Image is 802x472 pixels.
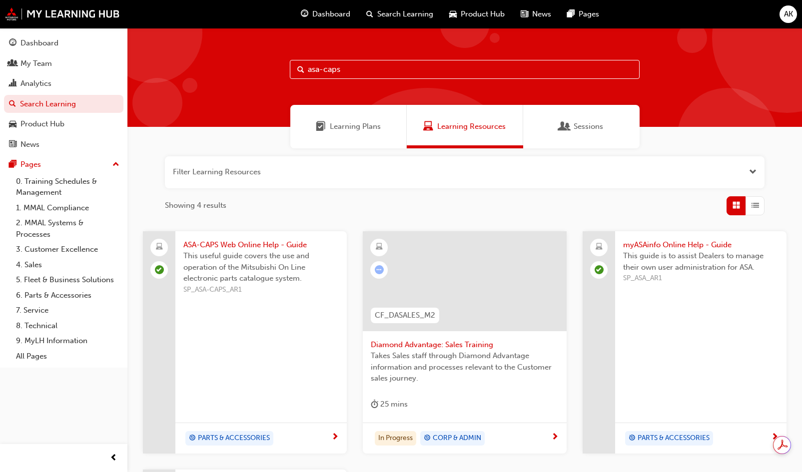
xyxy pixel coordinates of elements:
a: Dashboard [4,34,123,52]
span: target-icon [629,432,636,445]
span: learningRecordVerb_ATTEMPT-icon [375,265,384,274]
span: Grid [733,200,740,211]
span: This useful guide covers the use and operation of the Mitsubishi On Line electronic parts catalog... [183,250,339,284]
div: My Team [20,58,52,69]
a: 2. MMAL Systems & Processes [12,215,123,242]
span: Sessions [574,121,603,132]
span: PARTS & ACCESSORIES [638,433,710,444]
span: learningRecordVerb_COMPLETE-icon [155,265,164,274]
span: news-icon [521,8,528,20]
a: news-iconNews [513,4,559,24]
a: Product Hub [4,115,123,133]
a: 0. Training Schedules & Management [12,174,123,200]
a: pages-iconPages [559,4,607,24]
a: 3. Customer Excellence [12,242,123,257]
a: CF_DASALES_M2Diamond Advantage: Sales TrainingTakes Sales staff through Diamond Advantage informa... [363,231,567,454]
div: News [20,139,39,150]
span: car-icon [9,120,16,129]
span: Takes Sales staff through Diamond Advantage information and processes relevant to the Customer sa... [371,350,559,384]
button: DashboardMy TeamAnalyticsSearch LearningProduct HubNews [4,32,123,155]
span: Learning Resources [423,121,433,132]
a: 9. MyLH Information [12,333,123,349]
span: learningRecordVerb_COMPLETE-icon [595,265,604,274]
span: This guide is to assist Dealers to manage their own user administration for ASA. [623,250,779,273]
img: mmal [5,7,120,20]
a: 4. Sales [12,257,123,273]
div: Product Hub [20,118,64,130]
a: 8. Technical [12,318,123,334]
a: 5. Fleet & Business Solutions [12,272,123,288]
span: target-icon [189,432,196,445]
span: Search Learning [377,8,433,20]
span: next-icon [551,433,559,442]
span: Pages [579,8,599,20]
div: 25 mins [371,398,408,411]
span: learningResourceType_ELEARNING-icon [376,241,383,254]
a: 1. MMAL Compliance [12,200,123,216]
span: guage-icon [9,39,16,48]
span: Sessions [560,121,570,132]
span: car-icon [449,8,457,20]
span: PARTS & ACCESSORIES [198,433,270,444]
span: Search [297,64,304,75]
span: next-icon [771,433,779,442]
a: 7. Service [12,303,123,318]
a: ASA-CAPS Web Online Help - GuideThis useful guide covers the use and operation of the Mitsubishi ... [143,231,347,454]
div: Dashboard [20,37,58,49]
span: CF_DASALES_M2 [375,310,435,321]
span: ASA-CAPS Web Online Help - Guide [183,239,339,251]
span: pages-icon [567,8,575,20]
span: Dashboard [312,8,350,20]
a: SessionsSessions [523,105,640,148]
span: next-icon [331,433,339,442]
div: Pages [20,159,41,170]
span: search-icon [366,8,373,20]
div: Analytics [20,78,51,89]
a: 6. Parts & Accessories [12,288,123,303]
span: guage-icon [301,8,308,20]
span: CORP & ADMIN [433,433,481,444]
div: In Progress [375,431,416,446]
span: prev-icon [110,452,117,465]
a: Learning ResourcesLearning Resources [407,105,523,148]
button: Open the filter [749,166,757,178]
span: Showing 4 results [165,200,226,211]
button: Pages [4,155,123,174]
span: Product Hub [461,8,505,20]
a: Learning PlansLearning Plans [290,105,407,148]
span: laptop-icon [156,241,163,254]
span: chart-icon [9,79,16,88]
a: My Team [4,54,123,73]
span: SP_ASA_AR1 [623,273,779,284]
span: News [532,8,551,20]
span: news-icon [9,140,16,149]
a: Search Learning [4,95,123,113]
a: All Pages [12,349,123,364]
button: AK [780,5,797,23]
span: AK [784,8,793,20]
span: Diamond Advantage: Sales Training [371,339,559,351]
span: up-icon [112,158,119,171]
span: Learning Resources [437,121,506,132]
span: List [752,200,759,211]
a: Analytics [4,74,123,93]
span: search-icon [9,100,16,109]
a: search-iconSearch Learning [358,4,441,24]
span: myASAinfo Online Help - Guide [623,239,779,251]
a: News [4,135,123,154]
a: myASAinfo Online Help - GuideThis guide is to assist Dealers to manage their own user administrat... [583,231,787,454]
span: Learning Plans [330,121,381,132]
input: Search... [290,60,640,79]
span: duration-icon [371,398,378,411]
a: guage-iconDashboard [293,4,358,24]
span: SP_ASA-CAPS_AR1 [183,284,339,296]
span: Learning Plans [316,121,326,132]
a: car-iconProduct Hub [441,4,513,24]
span: laptop-icon [596,241,603,254]
span: target-icon [424,432,431,445]
span: pages-icon [9,160,16,169]
span: people-icon [9,59,16,68]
